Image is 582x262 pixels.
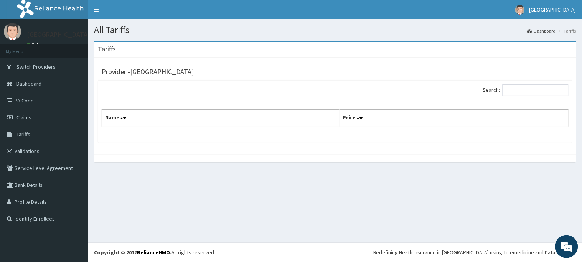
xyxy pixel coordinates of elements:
footer: All rights reserved. [88,242,582,262]
span: [GEOGRAPHIC_DATA] [529,6,576,13]
a: Dashboard [528,28,556,34]
img: User Image [515,5,525,15]
a: RelianceHMO [137,249,170,256]
strong: Copyright © 2017 . [94,249,171,256]
li: Tariffs [557,28,576,34]
a: Online [27,42,45,47]
span: Dashboard [16,80,41,87]
th: Price [340,110,569,127]
div: Redefining Heath Insurance in [GEOGRAPHIC_DATA] using Telemedicine and Data Science! [373,249,576,256]
img: User Image [4,23,21,40]
span: Switch Providers [16,63,56,70]
h1: All Tariffs [94,25,576,35]
span: Tariffs [16,131,30,138]
input: Search: [503,84,569,96]
p: [GEOGRAPHIC_DATA] [27,31,90,38]
h3: Tariffs [98,46,116,53]
th: Name [102,110,340,127]
h3: Provider - [GEOGRAPHIC_DATA] [102,68,194,75]
label: Search: [483,84,569,96]
span: Claims [16,114,31,121]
